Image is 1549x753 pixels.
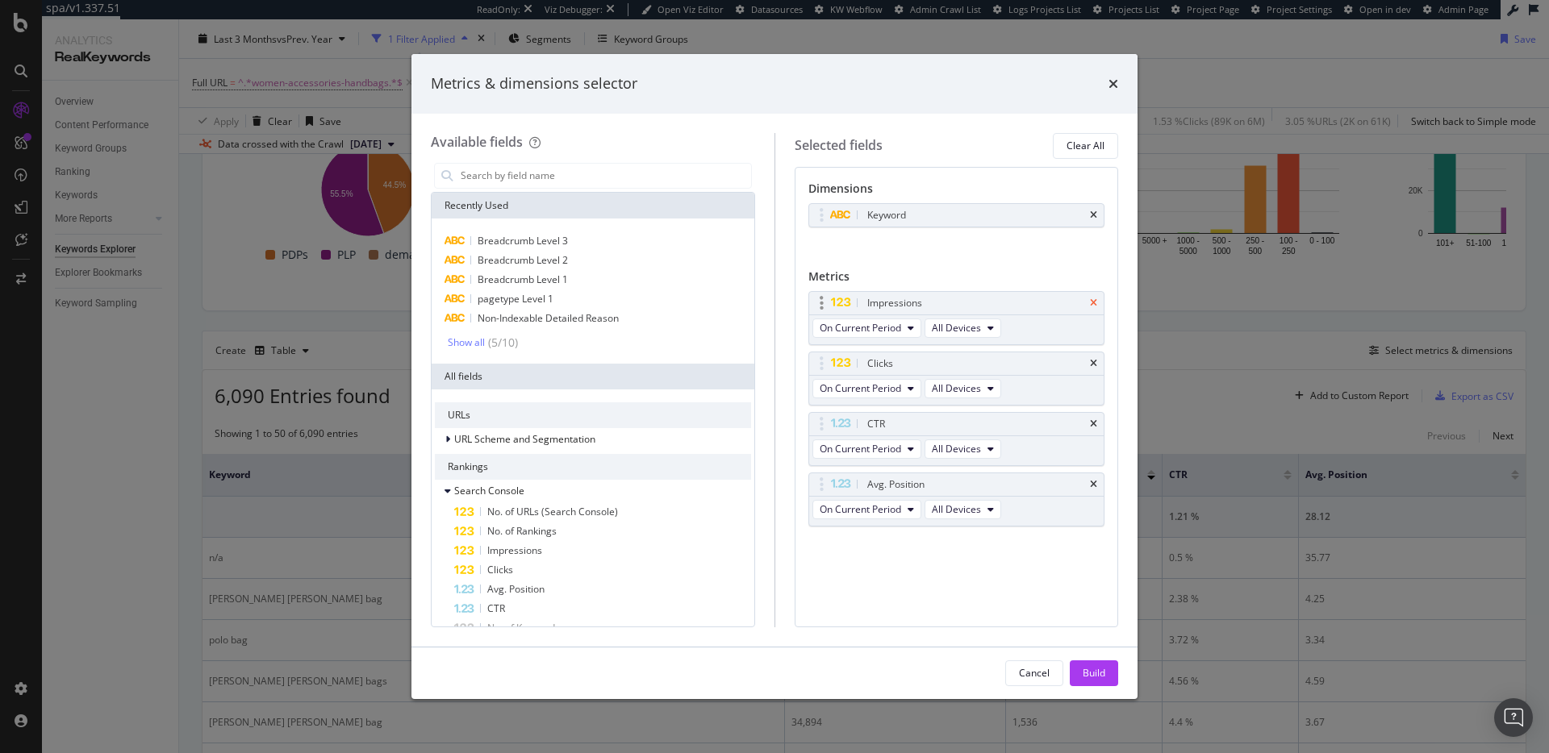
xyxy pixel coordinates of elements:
[808,412,1105,466] div: CTRtimesOn Current PeriodAll Devices
[432,364,754,389] div: All fields
[435,402,751,428] div: URLs
[1109,73,1118,94] div: times
[431,73,637,94] div: Metrics & dimensions selector
[487,505,618,518] span: No. of URLs (Search Console)
[1494,698,1533,737] div: Open Intercom Messenger
[867,476,925,493] div: Avg. Position
[808,268,1105,291] div: Metrics
[808,352,1105,406] div: ClickstimesOn Current PeriodAll Devices
[808,291,1105,345] div: ImpressionstimesOn Current PeriodAll Devices
[808,181,1105,203] div: Dimensions
[432,193,754,218] div: Recently Used
[820,321,901,335] span: On Current Period
[808,472,1105,526] div: Avg. PositiontimesOn Current PeriodAll Devices
[487,524,557,538] span: No. of Rankings
[454,432,595,446] span: URL Scheme and Segmentation
[932,321,981,335] span: All Devices
[867,356,893,372] div: Clicks
[478,311,619,325] span: Non-Indexable Detailed Reason
[431,133,523,151] div: Available fields
[820,381,901,395] span: On Current Period
[487,601,505,615] span: CTR
[932,381,981,395] span: All Devices
[478,253,568,267] span: Breadcrumb Level 2
[808,203,1105,227] div: Keywordtimes
[1090,359,1097,368] div: times
[1090,210,1097,220] div: times
[925,500,1001,519] button: All Devices
[487,543,542,557] span: Impressions
[485,335,518,351] div: ( 5 / 10 )
[1053,133,1118,159] button: Clear All
[925,439,1001,459] button: All Devices
[867,295,922,311] div: Impressions
[1070,660,1118,686] button: Build
[487,582,545,596] span: Avg. Position
[925,318,1001,338] button: All Devices
[932,502,981,516] span: All Devices
[812,439,921,459] button: On Current Period
[867,207,906,223] div: Keyword
[1005,660,1063,686] button: Cancel
[487,563,513,576] span: Clicks
[1019,666,1050,680] div: Cancel
[478,234,568,248] span: Breadcrumb Level 3
[454,484,524,497] span: Search Console
[932,442,981,456] span: All Devices
[435,454,751,480] div: Rankings
[1090,419,1097,429] div: times
[478,272,568,286] span: Breadcrumb Level 1
[448,337,485,348] div: Show all
[812,318,921,338] button: On Current Period
[1083,666,1105,680] div: Build
[820,502,901,516] span: On Current Period
[1067,139,1104,152] div: Clear All
[1090,480,1097,489] div: times
[459,164,751,188] input: Search by field name
[795,136,883,155] div: Selected fields
[812,379,921,398] button: On Current Period
[478,292,553,306] span: pagetype Level 1
[867,416,885,432] div: CTR
[411,54,1138,699] div: modal
[1090,298,1097,308] div: times
[820,442,901,456] span: On Current Period
[925,379,1001,398] button: All Devices
[812,500,921,519] button: On Current Period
